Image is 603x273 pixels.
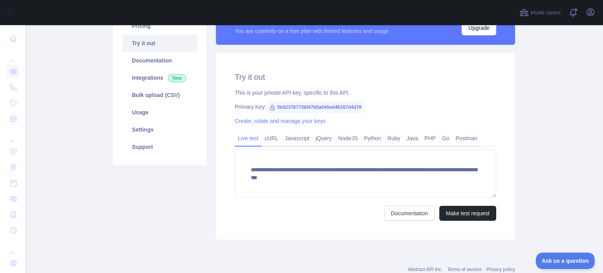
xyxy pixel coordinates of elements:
[235,89,496,97] div: This is your private API key, specific to this API.
[168,74,186,82] span: New
[122,69,197,86] a: Integrations New
[384,132,404,145] a: Ruby
[235,132,261,145] a: Live test
[439,132,453,145] a: Go
[122,35,197,52] a: Try it out
[122,17,197,35] a: Pricing
[462,20,496,35] button: Upgrade
[235,27,389,35] div: You are currently on a free plan with limited features and usage
[6,47,19,63] div: ...
[122,86,197,104] a: Bulk upload (CSV)
[408,267,443,272] a: Abstract API Inc.
[6,127,19,143] div: ...
[122,104,197,121] a: Usage
[453,132,481,145] a: Postman
[235,103,496,111] div: Primary Key:
[312,132,335,145] a: jQuery
[536,253,595,269] iframe: Toggle Customer Support
[122,138,197,156] a: Support
[6,239,19,255] div: ...
[421,132,439,145] a: PHP
[235,71,496,82] h2: Try it out
[281,132,312,145] a: Javascript
[122,121,197,138] a: Settings
[404,132,422,145] a: Java
[122,52,197,69] a: Documentation
[384,206,435,221] a: Documentation
[530,8,561,17] span: Invite users
[518,6,562,19] button: Invite users
[266,101,365,113] span: 5b52376773bf47b5a045ed46167d4d78
[447,267,481,272] a: Terms of service
[235,118,325,124] a: Create, rotate and manage your keys
[361,132,384,145] a: Python
[261,132,281,145] a: cURL
[486,267,515,272] a: Privacy policy
[335,132,361,145] a: NodeJS
[439,206,496,221] button: Make test request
